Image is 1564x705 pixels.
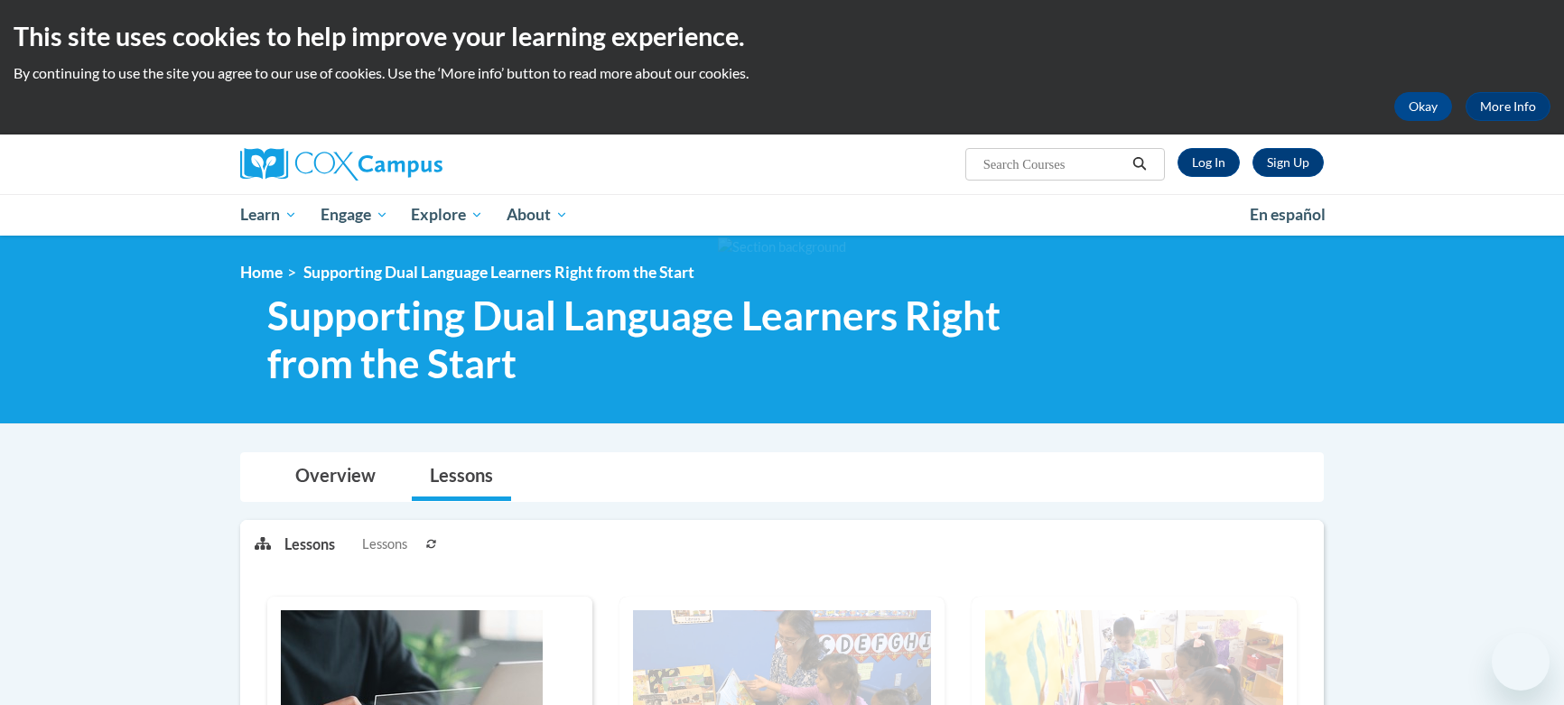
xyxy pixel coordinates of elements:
[362,534,407,554] span: Lessons
[1252,148,1324,177] a: Register
[267,292,1074,387] span: Supporting Dual Language Learners Right from the Start
[507,204,568,226] span: About
[14,63,1550,83] p: By continuing to use the site you agree to our use of cookies. Use the ‘More info’ button to read...
[412,453,511,501] a: Lessons
[718,237,846,257] img: Section background
[240,148,442,181] img: Cox Campus
[1394,92,1452,121] button: Okay
[14,18,1550,54] h2: This site uses cookies to help improve your learning experience.
[321,204,388,226] span: Engage
[277,453,394,501] a: Overview
[982,153,1126,175] input: Search Courses
[228,194,309,236] a: Learn
[1492,633,1550,691] iframe: Button to launch messaging window
[411,204,483,226] span: Explore
[1238,196,1337,234] a: En español
[240,148,583,181] a: Cox Campus
[240,263,283,282] a: Home
[1178,148,1240,177] a: Log In
[309,194,400,236] a: Engage
[284,534,335,554] p: Lessons
[1126,153,1153,175] button: Search
[240,204,297,226] span: Learn
[399,194,495,236] a: Explore
[495,194,580,236] a: About
[1466,92,1550,121] a: More Info
[303,263,694,282] span: Supporting Dual Language Learners Right from the Start
[213,194,1351,236] div: Main menu
[1250,205,1326,224] span: En español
